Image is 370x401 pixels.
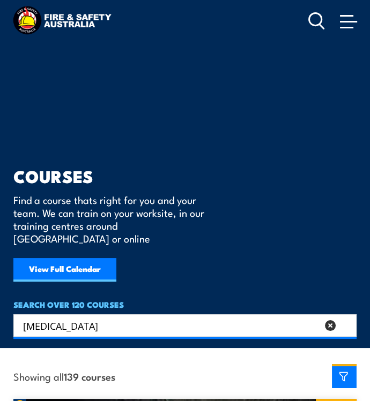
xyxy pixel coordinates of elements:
p: Find a course thats right for you and your team. We can train on your worksite, in our training c... [13,193,209,245]
h4: SEARCH OVER 120 COURSES [13,298,357,312]
span: Showing all [13,370,115,382]
strong: 139 courses [64,369,115,383]
form: Search form [25,318,320,333]
button: Search magnifier button [338,318,353,333]
h1: COURSES [13,168,220,183]
input: Search input [23,317,318,334]
a: View Full Calendar [13,258,116,282]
